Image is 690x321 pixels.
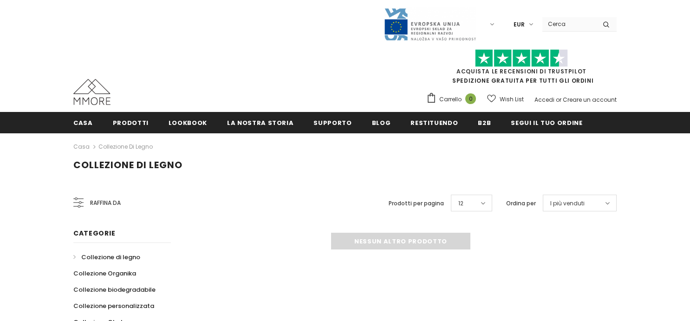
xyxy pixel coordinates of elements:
span: Restituendo [410,118,458,127]
a: Collezione personalizzata [73,298,154,314]
img: Javni Razpis [384,7,476,41]
span: Collezione Organika [73,269,136,278]
a: Prodotti [113,112,149,133]
span: Collezione personalizzata [73,301,154,310]
a: Javni Razpis [384,20,476,28]
input: Search Site [542,17,596,31]
a: Acquista le recensioni di TrustPilot [456,67,586,75]
a: Collezione Organika [73,265,136,282]
a: Casa [73,141,90,152]
img: Fidati di Pilot Stars [475,49,568,67]
img: Casi MMORE [73,79,111,105]
span: Segui il tuo ordine [511,118,582,127]
span: Wish List [500,95,524,104]
span: 12 [458,199,463,208]
a: Segui il tuo ordine [511,112,582,133]
span: EUR [514,20,525,29]
span: Collezione biodegradabile [73,285,156,294]
span: Casa [73,118,93,127]
a: Wish List [487,91,524,107]
span: SPEDIZIONE GRATUITA PER TUTTI GLI ORDINI [426,53,617,85]
a: Carrello 0 [426,92,481,106]
a: Collezione di legno [98,143,153,151]
label: Ordina per [506,199,536,208]
a: B2B [478,112,491,133]
span: or [556,96,561,104]
a: Collezione di legno [73,249,140,265]
span: Blog [372,118,391,127]
span: La nostra storia [227,118,293,127]
span: Collezione di legno [81,253,140,262]
span: Categorie [73,229,115,238]
a: La nostra storia [227,112,293,133]
a: Restituendo [410,112,458,133]
a: Accedi [534,96,554,104]
a: Creare un account [563,96,617,104]
span: Prodotti [113,118,149,127]
a: Blog [372,112,391,133]
span: Collezione di legno [73,158,182,171]
span: supporto [313,118,352,127]
a: Lookbook [169,112,207,133]
span: B2B [478,118,491,127]
a: Collezione biodegradabile [73,282,156,298]
a: supporto [313,112,352,133]
a: Casa [73,112,93,133]
label: Prodotti per pagina [389,199,444,208]
span: I più venduti [550,199,585,208]
span: 0 [465,93,476,104]
span: Lookbook [169,118,207,127]
span: Raffina da [90,198,121,208]
span: Carrello [439,95,462,104]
